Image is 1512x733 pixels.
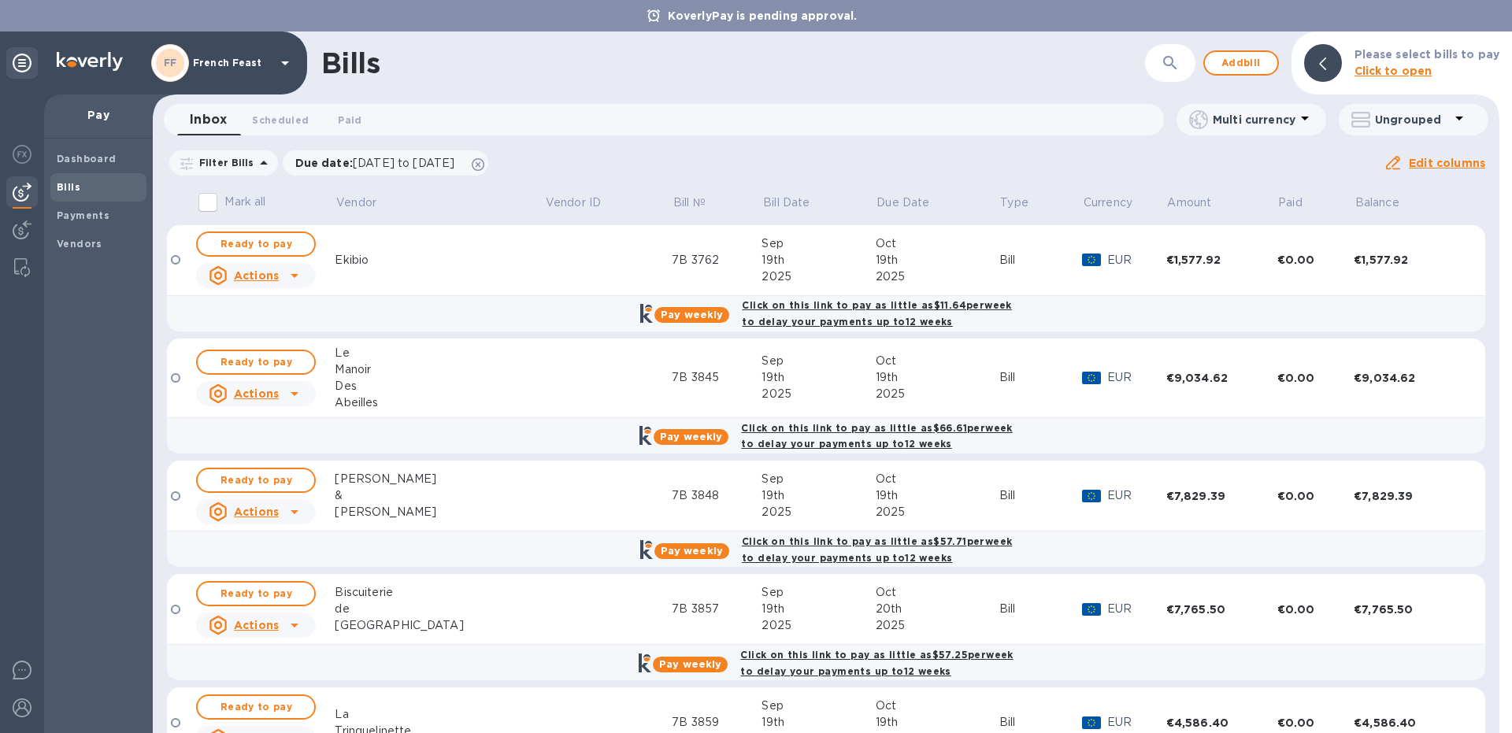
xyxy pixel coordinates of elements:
[234,505,279,518] u: Actions
[6,47,38,79] div: Unpin categories
[1278,194,1323,211] span: Paid
[999,369,1083,386] div: Bill
[57,238,102,250] b: Vendors
[1166,252,1277,268] div: €1,577.92
[763,194,830,211] span: Bill Date
[57,52,123,71] img: Logo
[252,112,309,128] span: Scheduled
[1355,194,1420,211] span: Balance
[1084,194,1132,211] p: Currency
[210,353,302,372] span: Ready to pay
[661,309,723,320] b: Pay weekly
[999,714,1083,731] div: Bill
[999,601,1083,617] div: Bill
[876,504,999,520] div: 2025
[1000,194,1028,211] p: Type
[876,235,999,252] div: Oct
[762,584,875,601] div: Sep
[335,601,544,617] div: de
[1354,488,1465,504] div: €7,829.39
[876,194,929,211] p: Due Date
[742,299,1011,328] b: Click on this link to pay as little as $11.64 per week to delay your payments up to 12 weeks
[672,714,762,731] div: 7B 3859
[659,658,721,670] b: Pay weekly
[335,584,544,601] div: Biscuiterie
[1166,488,1277,504] div: €7,829.39
[1107,601,1166,617] p: EUR
[999,487,1083,504] div: Bill
[762,386,875,402] div: 2025
[335,471,544,487] div: [PERSON_NAME]
[353,157,454,169] span: [DATE] to [DATE]
[1166,370,1277,386] div: €9,034.62
[876,487,999,504] div: 19th
[335,617,544,634] div: [GEOGRAPHIC_DATA]
[210,698,302,716] span: Ready to pay
[876,353,999,369] div: Oct
[336,194,376,211] p: Vendor
[660,8,865,24] p: KoverlyPay is pending approval.
[335,487,544,504] div: &
[1277,252,1354,268] div: €0.00
[57,107,140,123] p: Pay
[234,269,279,282] u: Actions
[1355,194,1399,211] p: Balance
[762,617,875,634] div: 2025
[1107,487,1166,504] p: EUR
[876,252,999,268] div: 19th
[1354,715,1465,731] div: €4,586.40
[196,350,316,375] button: Ready to pay
[321,46,380,80] h1: Bills
[673,194,706,211] p: Bill №
[210,584,302,603] span: Ready to pay
[762,235,875,252] div: Sep
[1167,194,1211,211] p: Amount
[196,581,316,606] button: Ready to pay
[546,194,601,211] p: Vendor ID
[1354,252,1465,268] div: €1,577.92
[876,698,999,714] div: Oct
[57,209,109,221] b: Payments
[762,487,875,504] div: 19th
[1277,370,1354,386] div: €0.00
[741,422,1012,450] b: Click on this link to pay as little as $66.61 per week to delay your payments up to 12 weeks
[1213,112,1295,128] p: Multi currency
[876,386,999,402] div: 2025
[762,698,875,714] div: Sep
[1277,715,1354,731] div: €0.00
[1000,194,1049,211] span: Type
[1107,369,1166,386] p: EUR
[762,353,875,369] div: Sep
[335,378,544,394] div: Des
[1203,50,1279,76] button: Addbill
[1107,714,1166,731] p: EUR
[13,145,31,164] img: Foreign exchange
[661,545,723,557] b: Pay weekly
[1217,54,1265,72] span: Add bill
[1354,602,1465,617] div: €7,765.50
[672,487,762,504] div: 7B 3848
[763,194,810,211] p: Bill Date
[193,156,254,169] p: Filter Bills
[234,387,279,400] u: Actions
[1277,488,1354,504] div: €0.00
[234,619,279,631] u: Actions
[762,252,875,268] div: 19th
[1354,65,1432,77] b: Click to open
[1278,194,1303,211] p: Paid
[335,504,544,520] div: [PERSON_NAME]
[876,617,999,634] div: 2025
[672,601,762,617] div: 7B 3857
[190,109,227,131] span: Inbox
[210,471,302,490] span: Ready to pay
[1166,715,1277,731] div: €4,586.40
[193,57,272,68] p: French Feast
[660,431,722,442] b: Pay weekly
[196,468,316,493] button: Ready to pay
[1277,602,1354,617] div: €0.00
[1167,194,1232,211] span: Amount
[876,714,999,731] div: 19th
[283,150,489,176] div: Due date:[DATE] to [DATE]
[762,504,875,520] div: 2025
